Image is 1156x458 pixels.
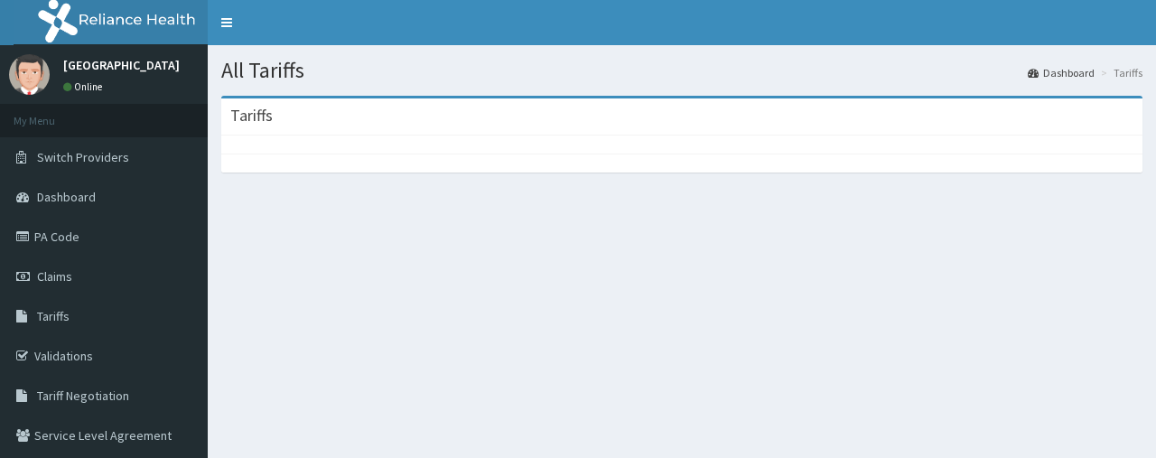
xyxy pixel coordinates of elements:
[9,54,50,95] img: User Image
[37,308,70,324] span: Tariffs
[37,388,129,404] span: Tariff Negotiation
[63,59,180,71] p: [GEOGRAPHIC_DATA]
[221,59,1142,82] h1: All Tariffs
[37,149,129,165] span: Switch Providers
[63,80,107,93] a: Online
[1028,65,1095,80] a: Dashboard
[37,268,72,285] span: Claims
[37,189,96,205] span: Dashboard
[1096,65,1142,80] li: Tariffs
[230,107,273,124] h3: Tariffs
